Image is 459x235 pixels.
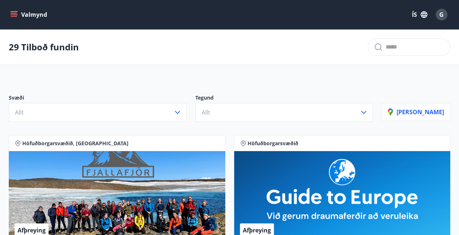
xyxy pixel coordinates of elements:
[18,226,46,234] span: Afþreying
[15,108,24,116] span: Allt
[382,103,450,121] button: [PERSON_NAME]
[243,226,271,234] span: Afþreying
[408,8,431,21] button: ÍS
[248,140,298,147] span: Höfuðborgarsvæðið
[388,108,444,116] p: [PERSON_NAME]
[202,108,210,116] span: Allt
[9,41,79,53] p: 29 Tilboð fundin
[433,6,450,23] button: G
[9,94,187,103] p: Svæði
[439,11,444,19] span: G
[195,103,373,122] button: Allt
[9,103,187,122] button: Allt
[22,140,129,147] span: Höfuðborgarsvæðið, [GEOGRAPHIC_DATA]
[195,94,373,103] p: Tegund
[9,8,50,21] button: menu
